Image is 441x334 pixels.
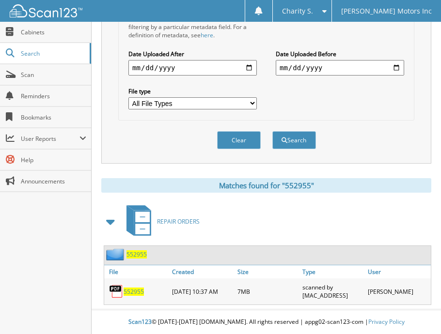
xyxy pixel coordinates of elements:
a: REPAIR ORDERS [121,202,200,241]
span: Charity S. [282,8,313,14]
span: Reminders [21,92,86,100]
label: File type [128,87,257,95]
a: 552955 [126,250,147,258]
span: REPAIR ORDERS [157,217,200,226]
a: 552955 [124,288,144,296]
a: File [104,265,170,278]
div: All metadata fields are searched by default. Select a cabinet with metadata to enable filtering b... [128,6,257,39]
input: start [128,60,257,76]
a: Type [300,265,365,278]
span: Announcements [21,177,86,185]
span: Search [21,49,85,58]
a: Privacy Policy [368,318,405,326]
a: Size [235,265,300,278]
div: Matches found for "552955" [101,178,431,193]
img: scan123-logo-white.svg [10,4,82,17]
div: [PERSON_NAME] [365,281,431,302]
a: Created [170,265,235,278]
span: User Reports [21,135,79,143]
label: Date Uploaded Before [276,50,404,58]
span: Scan123 [128,318,152,326]
img: PDF.png [109,284,124,299]
span: Cabinets [21,28,86,36]
div: 7MB [235,281,300,302]
a: User [365,265,431,278]
input: end [276,60,404,76]
label: Date Uploaded After [128,50,257,58]
div: scanned by [MAC_ADDRESS] [300,281,365,302]
span: Help [21,156,86,164]
button: Search [272,131,316,149]
div: [DATE] 10:37 AM [170,281,235,302]
button: Clear [217,131,261,149]
span: [PERSON_NAME] Motors Inc [341,8,432,14]
div: © [DATE]-[DATE] [DOMAIN_NAME]. All rights reserved | appg02-scan123-com | [92,310,441,334]
span: Scan [21,71,86,79]
span: Bookmarks [21,113,86,121]
img: folder2.png [106,248,126,260]
a: here [201,31,213,39]
iframe: Chat Widget [393,288,441,334]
